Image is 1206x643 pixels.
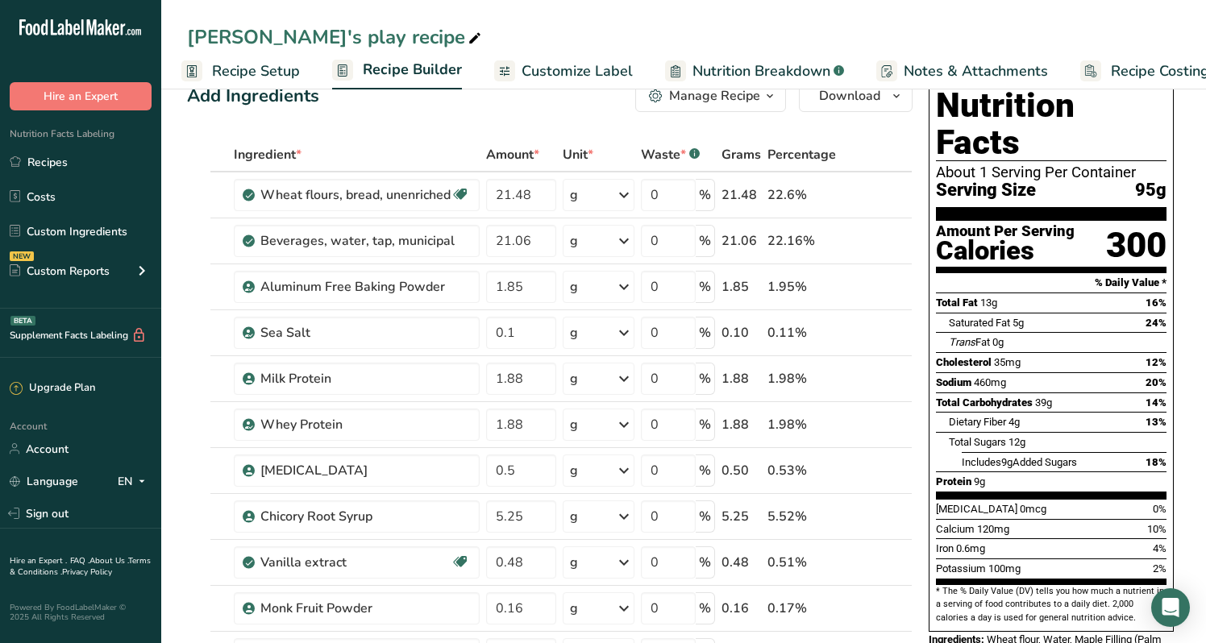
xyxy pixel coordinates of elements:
[767,231,836,251] div: 22.16%
[570,507,578,526] div: g
[70,555,89,566] a: FAQ .
[767,277,836,297] div: 1.95%
[936,503,1017,515] span: [MEDICAL_DATA]
[1146,396,1166,409] span: 14%
[1106,224,1166,267] div: 300
[1146,356,1166,368] span: 12%
[767,599,836,618] div: 0.17%
[936,224,1075,239] div: Amount Per Serving
[260,323,462,342] div: Sea Salt
[10,263,110,280] div: Custom Reports
[260,553,451,572] div: Vanilla extract
[260,461,462,480] div: [MEDICAL_DATA]
[570,461,578,480] div: g
[10,380,95,396] div: Upgrade Plan
[936,180,1036,201] span: Serving Size
[1146,456,1166,468] span: 18%
[936,297,978,309] span: Total Fat
[949,317,1010,329] span: Saturated Fat
[1008,436,1025,448] span: 12g
[181,53,300,89] a: Recipe Setup
[62,566,112,578] a: Privacy Policy
[799,80,913,112] button: Download
[522,60,633,82] span: Customize Label
[1151,588,1190,627] div: Open Intercom Messenger
[767,415,836,434] div: 1.98%
[1013,317,1024,329] span: 5g
[118,471,152,491] div: EN
[494,53,633,89] a: Customize Label
[363,59,462,81] span: Recipe Builder
[1153,542,1166,554] span: 4%
[1146,317,1166,329] span: 24%
[722,185,761,205] div: 21.48
[936,164,1166,180] div: About 1 Serving Per Container
[722,415,761,434] div: 1.88
[956,542,985,554] span: 0.6mg
[988,562,1021,575] span: 100mg
[974,376,1006,388] span: 460mg
[949,336,975,348] i: Trans
[1146,297,1166,309] span: 16%
[1008,416,1020,428] span: 4g
[904,60,1048,82] span: Notes & Attachments
[936,239,1075,263] div: Calories
[187,23,484,52] div: [PERSON_NAME]'s play recipe
[260,599,462,618] div: Monk Fruit Powder
[936,542,954,554] span: Iron
[669,86,760,106] div: Manage Recipe
[767,461,836,480] div: 0.53%
[936,523,975,535] span: Calcium
[570,599,578,618] div: g
[1153,562,1166,575] span: 2%
[722,553,761,572] div: 0.48
[692,60,830,82] span: Nutrition Breakdown
[10,555,151,578] a: Terms & Conditions .
[1035,396,1052,409] span: 39g
[767,507,836,526] div: 5.52%
[10,467,78,496] a: Language
[936,475,971,487] span: Protein
[962,456,1077,468] span: Includes Added Sugars
[1135,180,1166,201] span: 95g
[234,145,301,164] span: Ingredient
[1146,416,1166,428] span: 13%
[767,323,836,342] div: 0.11%
[570,231,578,251] div: g
[936,585,1166,624] section: * The % Daily Value (DV) tells you how much a nutrient in a serving of food contributes to a dail...
[1146,376,1166,388] span: 20%
[767,553,836,572] div: 0.51%
[980,297,997,309] span: 13g
[332,52,462,90] a: Recipe Builder
[722,599,761,618] div: 0.16
[260,231,462,251] div: Beverages, water, tap, municipal
[260,277,462,297] div: Aluminum Free Baking Powder
[486,145,539,164] span: Amount
[722,323,761,342] div: 0.10
[570,369,578,388] div: g
[722,231,761,251] div: 21.06
[949,416,1006,428] span: Dietary Fiber
[641,145,700,164] div: Waste
[722,507,761,526] div: 5.25
[722,277,761,297] div: 1.85
[260,415,462,434] div: Whey Protein
[936,376,971,388] span: Sodium
[936,87,1166,161] h1: Nutrition Facts
[10,316,35,326] div: BETA
[10,82,152,110] button: Hire an Expert
[10,251,34,261] div: NEW
[949,436,1006,448] span: Total Sugars
[722,369,761,388] div: 1.88
[722,461,761,480] div: 0.50
[10,603,152,622] div: Powered By FoodLabelMaker © 2025 All Rights Reserved
[1153,503,1166,515] span: 0%
[819,86,880,106] span: Download
[992,336,1004,348] span: 0g
[563,145,593,164] span: Unit
[994,356,1021,368] span: 35mg
[260,185,451,205] div: Wheat flours, bread, unenriched
[570,415,578,434] div: g
[767,145,836,164] span: Percentage
[949,336,990,348] span: Fat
